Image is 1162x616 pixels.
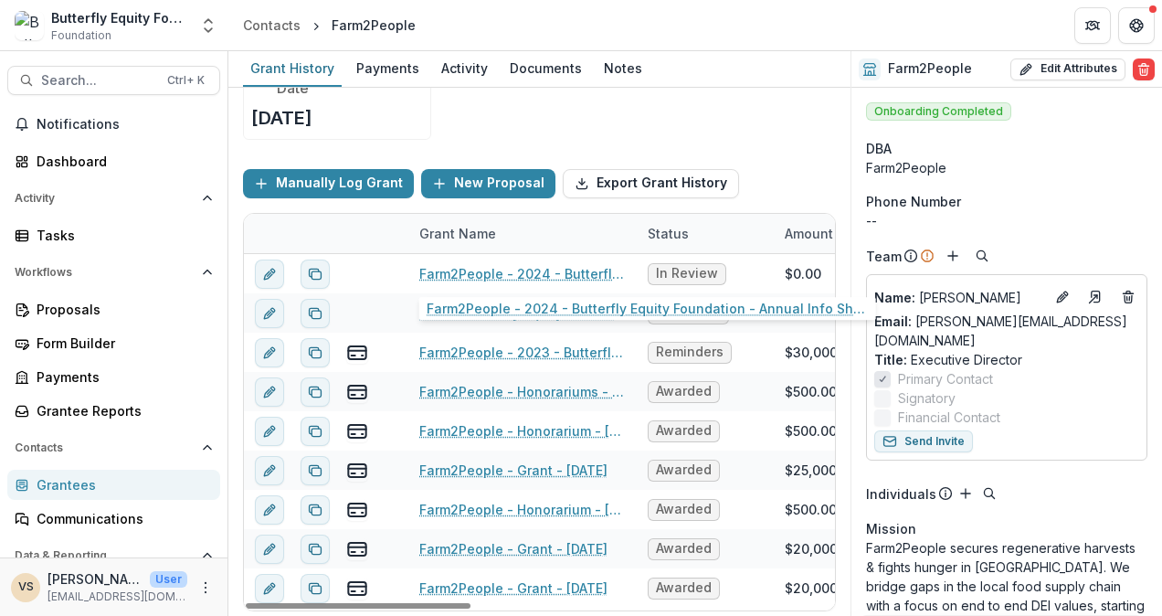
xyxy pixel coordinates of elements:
[419,421,626,441] a: Farm2People - Honorarium - [DATE]
[48,569,143,589] p: [PERSON_NAME]
[7,294,220,324] a: Proposals
[656,345,724,360] span: Reminders
[1074,7,1111,44] button: Partners
[978,483,1000,504] button: Search
[243,169,414,198] button: Manually Log Grant
[255,337,284,366] button: edit
[419,539,607,558] a: Farm2People - Grant - [DATE]
[408,214,637,253] div: Grant Name
[785,579,858,598] div: $20,000.00
[874,430,973,452] button: Send Invite
[346,420,368,441] button: view-payments
[866,158,1147,177] div: Farm2People
[7,541,220,570] button: Open Data & Reporting
[7,433,220,462] button: Open Contacts
[1118,7,1155,44] button: Get Help
[255,494,284,524] button: edit
[419,500,626,519] a: Farm2People - Honorarium - [DATE]
[301,377,330,406] button: Duplicate proposal
[346,341,368,363] button: view-payments
[301,534,330,563] button: Duplicate proposal
[255,573,284,602] button: edit
[255,377,284,406] button: edit
[15,549,195,562] span: Data & Reporting
[255,416,284,445] button: edit
[785,343,858,362] div: $30,000.00
[7,258,220,287] button: Open Workflows
[955,483,977,504] button: Add
[898,408,1000,427] span: Financial Contact
[419,264,626,283] a: Farm2People - 2024 - Butterfly Equity Foundation - Annual Info Sheet, Goals, & Renewal Attachments
[942,245,964,267] button: Add
[785,264,821,283] div: $0.00
[866,484,936,504] p: Individuals
[434,51,495,87] a: Activity
[301,573,330,602] button: Duplicate proposal
[243,51,342,87] a: Grant History
[346,537,368,559] button: view-payments
[236,12,308,38] a: Contacts
[7,66,220,95] button: Search...
[866,211,1147,230] div: --
[1133,58,1155,80] button: Delete
[774,214,911,253] div: Amount Awarded
[866,102,1011,121] span: Onboarding Completed
[301,416,330,445] button: Duplicate proposal
[18,581,34,593] div: Vannesa Santos
[37,367,206,387] div: Payments
[434,55,495,81] div: Activity
[874,288,1044,307] p: [PERSON_NAME]
[251,104,312,132] p: [DATE]
[7,470,220,500] a: Grantees
[785,539,858,558] div: $20,000.00
[785,461,857,480] div: $25,000.00
[37,152,206,171] div: Dashboard
[502,55,589,81] div: Documents
[41,73,156,89] span: Search...
[874,350,1139,369] p: Executive Director
[419,461,607,480] a: Farm2People - Grant - [DATE]
[874,352,907,367] span: Title :
[971,245,993,267] button: Search
[898,369,993,388] span: Primary Contact
[195,577,217,599] button: More
[656,266,718,281] span: In Review
[888,61,972,77] h2: Farm2People
[1081,282,1110,312] a: Go to contact
[1010,58,1125,80] button: Edit Attributes
[37,334,206,353] div: Form Builder
[349,51,427,87] a: Payments
[37,401,206,420] div: Grantee Reports
[637,224,700,243] div: Status
[898,388,956,408] span: Signatory
[419,303,626,323] a: 2025 - Butterfly Equity Foundation - Annual Info Sheet, Goals, & Renewal Attachments
[37,475,206,494] div: Grantees
[502,51,589,87] a: Documents
[301,455,330,484] button: Duplicate proposal
[164,70,208,90] div: Ctrl + K
[346,459,368,481] button: view-payments
[408,224,507,243] div: Grant Name
[37,117,213,133] span: Notifications
[255,259,284,288] button: edit
[874,312,1139,350] a: Email: [PERSON_NAME][EMAIL_ADDRESS][DOMAIN_NAME]
[346,498,368,520] button: view-payments
[656,580,712,596] span: Awarded
[7,184,220,213] button: Open Activity
[37,300,206,319] div: Proposals
[866,247,902,266] p: Team
[419,343,626,362] a: Farm2People - 2023 - Butterfly Equity Foundation - Annual Info Sheet, Goals, & Renewal Attachments
[51,8,188,27] div: Butterfly Equity Foundation
[419,579,607,598] a: Farm2People - Grant - [DATE]
[1051,286,1073,308] button: Edit
[255,455,284,484] button: edit
[637,214,774,253] div: Status
[866,139,892,158] span: DBA
[301,259,330,288] button: Duplicate proposal
[7,504,220,534] a: Communications
[332,16,416,35] div: Farm2People
[866,192,961,211] span: Phone Number
[785,421,837,441] div: $500.00
[301,337,330,366] button: Duplicate proposal
[785,303,821,323] div: $0.00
